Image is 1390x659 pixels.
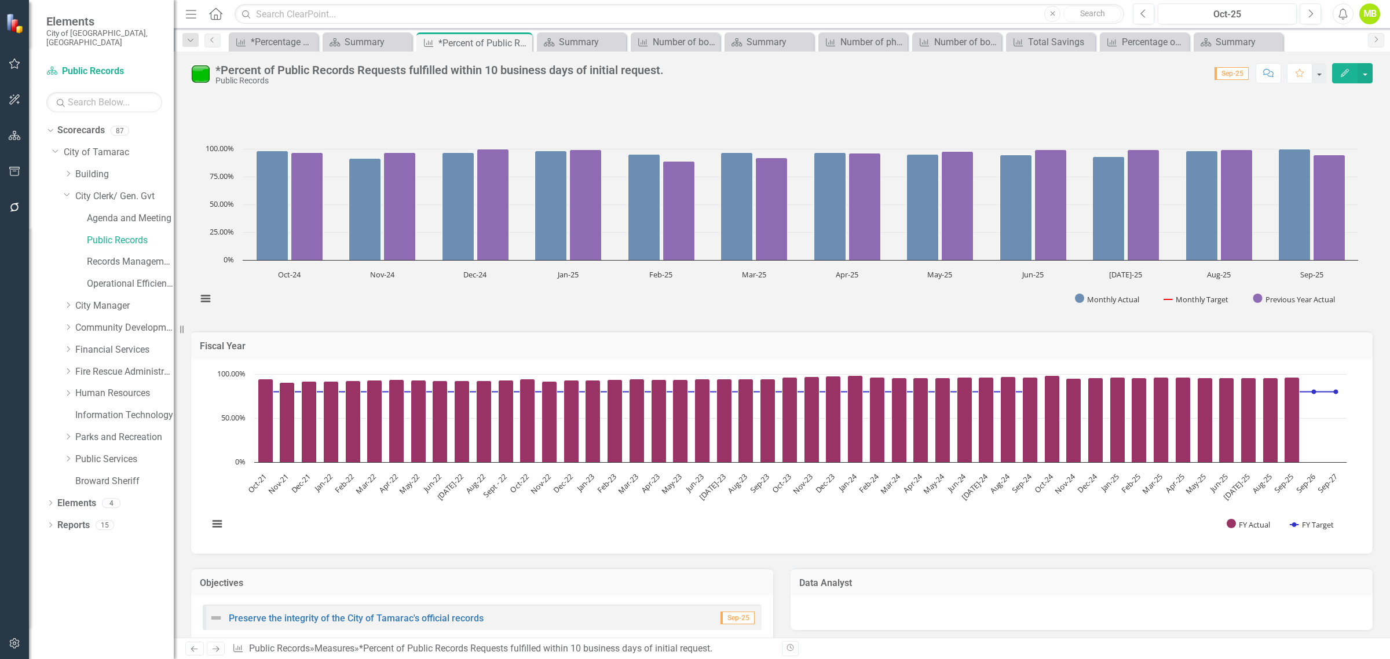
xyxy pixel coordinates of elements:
[1009,471,1034,495] text: Sep-24
[1272,471,1296,495] text: Sep-25
[57,519,90,532] a: Reports
[892,378,907,462] path: Mar-24, 95.5740265. FY Actual.
[1080,9,1105,18] span: Search
[249,643,310,654] a: Public Records
[455,380,470,462] path: Jul-22, 92.44558119. FY Actual.
[370,269,395,280] text: Nov-24
[349,159,381,261] path: Nov-24, 91.4893617. Monthly Actual.
[397,471,422,496] text: May-22
[111,126,129,136] div: 87
[291,153,323,261] path: Oct-24, 96.69421488. Previous Year Actual.
[278,269,301,280] text: Oct-24
[1183,471,1208,496] text: May-25
[747,35,811,49] div: Summary
[1250,471,1274,496] text: Aug-25
[725,471,749,496] text: Aug-23
[1103,35,1186,49] a: Percentage of times City Commission legislation is executed and scanned to the records management...
[346,380,361,462] path: Feb-22, 92.68873543. FY Actual.
[87,212,174,225] a: Agenda and Meeting
[1119,471,1143,495] text: Feb-25
[821,35,905,49] a: Number of phones calls received
[75,409,174,422] a: Information Technology
[508,471,531,495] text: Oct-22
[1334,389,1338,394] path: Sep-27, 80. FY Target.
[673,379,688,462] path: May-23, 93.73169649. FY Actual.
[1110,377,1125,462] path: Jan-25, 96.20221522. FY Actual.
[477,380,492,462] path: Aug-22, 92.49438801. FY Actual.
[921,471,946,496] text: May-24
[878,471,903,496] text: Mar-24
[324,381,339,462] path: Jan-22, 91.82245775. FY Actual.
[57,124,105,137] a: Scorecards
[799,578,1364,588] h3: Data Analyst
[586,380,601,462] path: Jan-23, 93.40423809. FY Actual.
[1300,269,1323,280] text: Sep-25
[1001,376,1016,462] path: Aug-24, 96.76109902. FY Actual.
[748,471,771,495] text: Sep-23
[420,471,444,495] text: Jun-22
[1021,269,1044,280] text: Jun-25
[312,471,335,495] text: Jan-22
[1219,378,1234,462] path: Jun-25, 95.82252394. FY Actual.
[353,471,378,496] text: Mar-22
[848,375,863,462] path: Jan-24, 98.17585457. FY Actual.
[75,453,174,466] a: Public Services
[203,368,1361,542] div: Chart. Highcharts interactive chart.
[1285,377,1300,462] path: Sep-25, 96.10831378. FY Actual.
[96,520,114,530] div: 15
[542,381,557,462] path: Nov-22, 91.74812457. FY Actual.
[639,471,662,495] text: Apr-23
[232,642,773,656] div: » »
[359,643,712,654] div: *Percent of Public Records Requests fulfilled within 10 business days of initial request.
[1221,150,1253,261] path: Aug-25, 99.09090909. Previous Year Actual.
[325,35,409,49] a: Summary
[46,14,162,28] span: Elements
[957,377,972,462] path: Jun-24, 96.22717099. FY Actual.
[221,412,246,423] text: 50.00%
[1109,269,1142,280] text: [DATE]-25
[289,169,1314,173] g: Monthly Target, series 2 of 3. Line with 12 data points.
[280,382,295,462] path: Nov-21, 90.34722222. FY Actual.
[1198,378,1213,462] path: May-25, 95.9899946. FY Actual.
[559,35,623,49] div: Summary
[1241,378,1256,462] path: Jul-25, 95.51179472. FY Actual.
[251,35,315,49] div: *Percentage of times the Regular City Commission meeting agendas were posted for public review si...
[535,151,567,261] path: Jan-25, 98.34710744. Monthly Actual.
[1359,3,1380,24] button: MB
[1032,471,1056,495] text: Oct-24
[870,377,885,462] path: Feb-24, 96.31846143. FY Actual.
[738,379,753,462] path: Aug-23, 94.23362529. FY Actual.
[87,234,174,247] a: Public Records
[717,379,732,462] path: Jul-23, 94.35874221. FY Actual.
[630,379,645,462] path: Mar-23, 94.10257945. FY Actual.
[1028,35,1092,49] div: Total Savings
[229,613,484,624] a: Preserve the integrity of the City of Tamarac's official records
[760,379,776,462] path: Sep-23, 94.52035807. FY Actual.
[770,471,793,495] text: Oct-23
[1164,292,1242,306] button: Show Monthly Target
[1009,35,1092,49] a: Total Savings
[826,376,841,462] path: Dec-23, 97.8111151. FY Actual.
[1279,149,1311,261] path: Sep-25, 100. Monthly Actual.
[75,387,174,400] a: Human Resources
[608,379,623,462] path: Feb-23, 93.97572692. FY Actual.
[75,431,174,444] a: Parks and Recreation
[1215,67,1249,80] span: Sep-25
[6,13,26,34] img: ClearPoint Strategy
[942,152,974,261] path: May-25, 97.6. Previous Year Actual.
[595,471,619,495] text: Feb-23
[499,380,514,462] path: Sept - 22, 92.78652234. FY Actual.
[727,35,811,49] a: Summary
[1075,292,1152,306] button: Show Monthly Actual
[266,471,291,496] text: Nov-21
[1197,35,1280,49] a: Summary
[477,149,509,261] path: Dec-24, 100. Previous Year Actual.
[314,643,354,654] a: Measures
[215,76,664,85] div: Public Records
[1093,157,1125,261] path: Jul-25, 92.71523179. Monthly Actual.
[1314,155,1345,261] path: Sep-25, 94.56521739. Previous Year Actual.
[191,143,1373,317] div: Chart. Highcharts interactive chart.
[87,255,174,269] a: Records Management Program
[257,151,288,261] path: Oct-24, 98.1981982. Monthly Actual.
